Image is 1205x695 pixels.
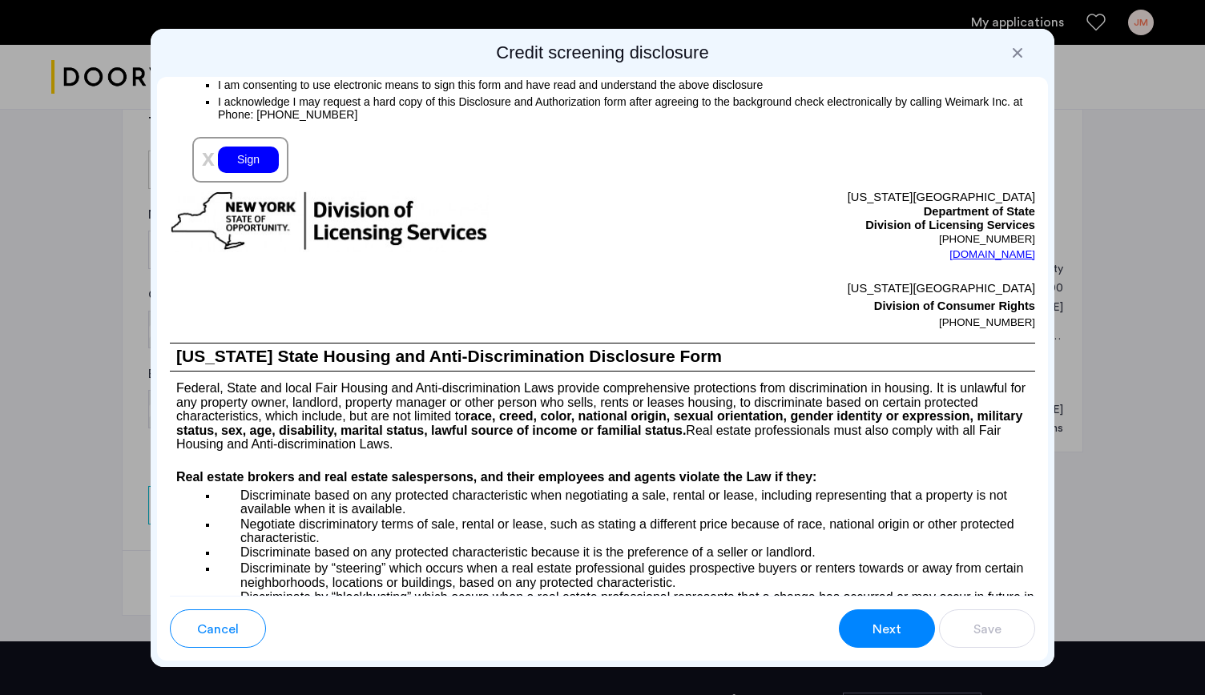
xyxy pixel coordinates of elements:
img: new-york-logo.png [170,191,489,252]
button: button [939,609,1035,648]
p: Division of Consumer Rights [602,297,1035,315]
h4: Real estate brokers and real estate salespersons, and their employees and agents violate the Law ... [170,468,1035,487]
p: [US_STATE][GEOGRAPHIC_DATA] [602,191,1035,205]
p: Federal, State and local Fair Housing and Anti-discrimination Laws provide comprehensive protecti... [170,372,1035,451]
span: Cancel [197,620,239,639]
div: Sign [218,147,279,173]
p: [PHONE_NUMBER] [602,233,1035,246]
b: race, creed, color, national origin, sexual orientation, gender identity or expression, military ... [176,409,1022,436]
h2: Credit screening disclosure [157,42,1048,64]
span: Save [973,620,1001,639]
a: [DOMAIN_NAME] [949,247,1035,263]
p: I acknowledge I may request a hard copy of this Disclosure and Authorization form after agreeing ... [218,95,1035,121]
button: button [170,609,266,648]
p: [PHONE_NUMBER] [602,315,1035,331]
span: x [202,145,215,171]
p: Discriminate by “blockbusting” which occurs when a real estate professional represents that a cha... [218,590,1035,632]
p: Discriminate by “steering” which occurs when a real estate professional guides prospective buyers... [218,560,1035,589]
p: Discriminate based on any protected characteristic because it is the preference of a seller or la... [218,545,1035,560]
p: Division of Licensing Services [602,219,1035,233]
h1: [US_STATE] State Housing and Anti-Discrimination Disclosure Form [170,343,1035,371]
p: Discriminate based on any protected characteristic when negotiating a sale, rental or lease, incl... [218,487,1035,516]
p: Negotiate discriminatory terms of sale, rental or lease, such as stating a different price becaus... [218,517,1035,545]
p: Department of State [602,205,1035,219]
button: button [839,609,935,648]
span: Next [873,620,901,639]
p: [US_STATE][GEOGRAPHIC_DATA] [602,279,1035,297]
p: I am consenting to use electronic means to sign this form and have read and understand the above ... [218,76,1035,94]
